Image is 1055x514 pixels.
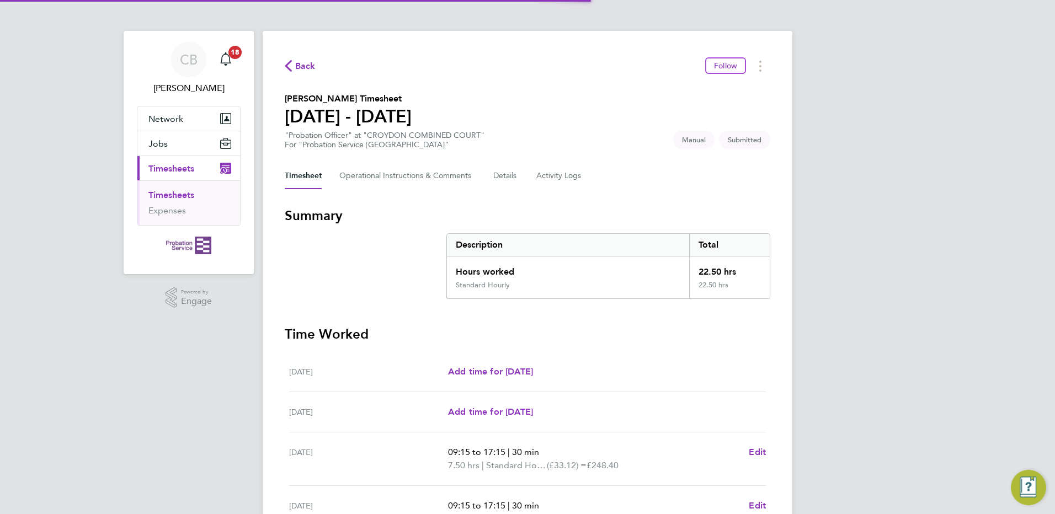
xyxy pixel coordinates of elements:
div: 22.50 hrs [689,281,770,298]
span: Charlotte Bovill [137,82,241,95]
a: 18 [215,42,237,77]
span: Network [148,114,183,124]
a: Edit [749,499,766,512]
span: | [508,500,510,511]
div: Description [447,234,689,256]
a: Expenses [148,205,186,216]
button: Timesheets [137,156,240,180]
a: Go to home page [137,237,241,254]
div: [DATE] [289,446,448,472]
div: [DATE] [289,365,448,378]
div: Total [689,234,770,256]
button: Operational Instructions & Comments [339,163,476,189]
a: Add time for [DATE] [448,405,533,419]
a: Add time for [DATE] [448,365,533,378]
span: Back [295,60,316,73]
button: Follow [705,57,746,74]
div: "Probation Officer" at "CROYDON COMBINED COURT" [285,131,484,149]
button: Network [137,106,240,131]
span: £248.40 [587,460,619,470]
a: Timesheets [148,190,194,200]
button: Activity Logs [536,163,583,189]
span: 7.50 hrs [448,460,479,470]
span: CB [180,52,198,67]
button: Timesheets Menu [750,57,770,74]
button: Details [493,163,519,189]
span: Standard Hourly [486,459,547,472]
span: 30 min [512,500,539,511]
a: Edit [749,446,766,459]
span: Timesheets [148,163,194,174]
span: Edit [749,500,766,511]
button: Back [285,59,316,73]
div: 22.50 hrs [689,256,770,281]
span: Follow [714,61,737,71]
button: Timesheet [285,163,322,189]
span: Engage [181,297,212,306]
a: Powered byEngage [166,287,212,308]
span: Add time for [DATE] [448,406,533,417]
div: Hours worked [447,256,689,281]
span: Add time for [DATE] [448,366,533,377]
span: 09:15 to 17:15 [448,500,505,511]
div: Summary [446,233,770,299]
span: Edit [749,447,766,457]
span: | [508,447,510,457]
img: probationservice-logo-retina.png [166,237,211,254]
span: This timesheet was manually created. [673,131,715,149]
span: 09:15 to 17:15 [448,447,505,457]
span: Powered by [181,287,212,297]
span: 18 [228,46,242,59]
div: For "Probation Service [GEOGRAPHIC_DATA]" [285,140,484,149]
h3: Time Worked [285,325,770,343]
span: 30 min [512,447,539,457]
a: CB[PERSON_NAME] [137,42,241,95]
span: Jobs [148,138,168,149]
h3: Summary [285,207,770,224]
span: This timesheet is Submitted. [719,131,770,149]
h1: [DATE] - [DATE] [285,105,412,127]
button: Jobs [137,131,240,156]
div: [DATE] [289,405,448,419]
button: Engage Resource Center [1011,470,1046,505]
h2: [PERSON_NAME] Timesheet [285,92,412,105]
span: (£33.12) = [547,460,587,470]
div: Standard Hourly [456,281,510,290]
div: Timesheets [137,180,240,225]
nav: Main navigation [124,31,254,274]
span: | [482,460,484,470]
